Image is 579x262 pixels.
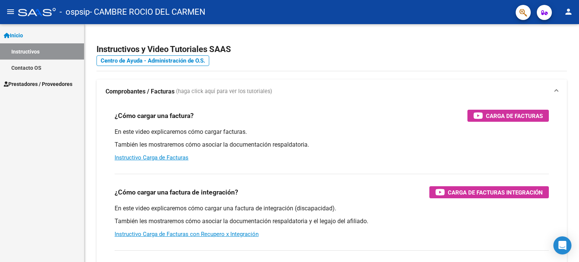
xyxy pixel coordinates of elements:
strong: Comprobantes / Facturas [106,87,175,96]
h3: ¿Cómo cargar una factura de integración? [115,187,238,198]
p: También les mostraremos cómo asociar la documentación respaldatoria. [115,141,549,149]
h2: Instructivos y Video Tutoriales SAAS [96,42,567,57]
a: Centro de Ayuda - Administración de O.S. [96,55,209,66]
span: Prestadores / Proveedores [4,80,72,88]
span: (haga click aquí para ver los tutoriales) [176,87,272,96]
span: Carga de Facturas Integración [448,188,543,197]
mat-expansion-panel-header: Comprobantes / Facturas (haga click aquí para ver los tutoriales) [96,80,567,104]
div: Open Intercom Messenger [553,236,571,254]
p: En este video explicaremos cómo cargar facturas. [115,128,549,136]
mat-icon: person [564,7,573,16]
span: Carga de Facturas [486,111,543,121]
p: En este video explicaremos cómo cargar una factura de integración (discapacidad). [115,204,549,213]
mat-icon: menu [6,7,15,16]
a: Instructivo Carga de Facturas [115,154,188,161]
button: Carga de Facturas Integración [429,186,549,198]
span: Inicio [4,31,23,40]
p: También les mostraremos cómo asociar la documentación respaldatoria y el legajo del afiliado. [115,217,549,225]
button: Carga de Facturas [467,110,549,122]
span: - ospsip [60,4,90,20]
span: - CAMBRE ROCIO DEL CARMEN [90,4,205,20]
a: Instructivo Carga de Facturas con Recupero x Integración [115,231,259,237]
h3: ¿Cómo cargar una factura? [115,110,194,121]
